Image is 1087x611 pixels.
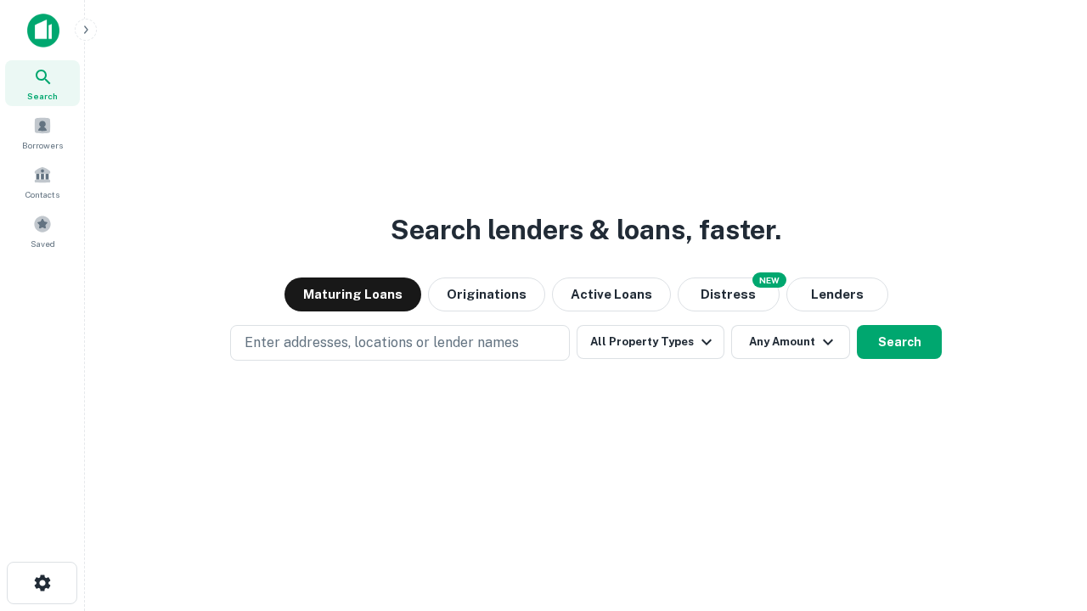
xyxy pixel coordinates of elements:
[786,277,888,311] button: Lenders
[284,277,421,311] button: Maturing Loans
[731,325,850,359] button: Any Amount
[5,60,80,106] a: Search
[27,89,58,103] span: Search
[27,14,59,48] img: capitalize-icon.png
[245,333,519,353] p: Enter addresses, locations or lender names
[752,272,786,288] div: NEW
[5,109,80,155] a: Borrowers
[25,188,59,201] span: Contacts
[5,159,80,205] a: Contacts
[428,277,545,311] button: Originations
[1002,475,1087,557] iframe: Chat Widget
[230,325,570,361] button: Enter addresses, locations or lender names
[391,210,781,250] h3: Search lenders & loans, faster.
[5,208,80,254] a: Saved
[22,138,63,152] span: Borrowers
[31,237,55,250] span: Saved
[678,277,780,311] button: Search distressed loans with lien and other non-mortgage details.
[577,325,724,359] button: All Property Types
[857,325,942,359] button: Search
[552,277,671,311] button: Active Loans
